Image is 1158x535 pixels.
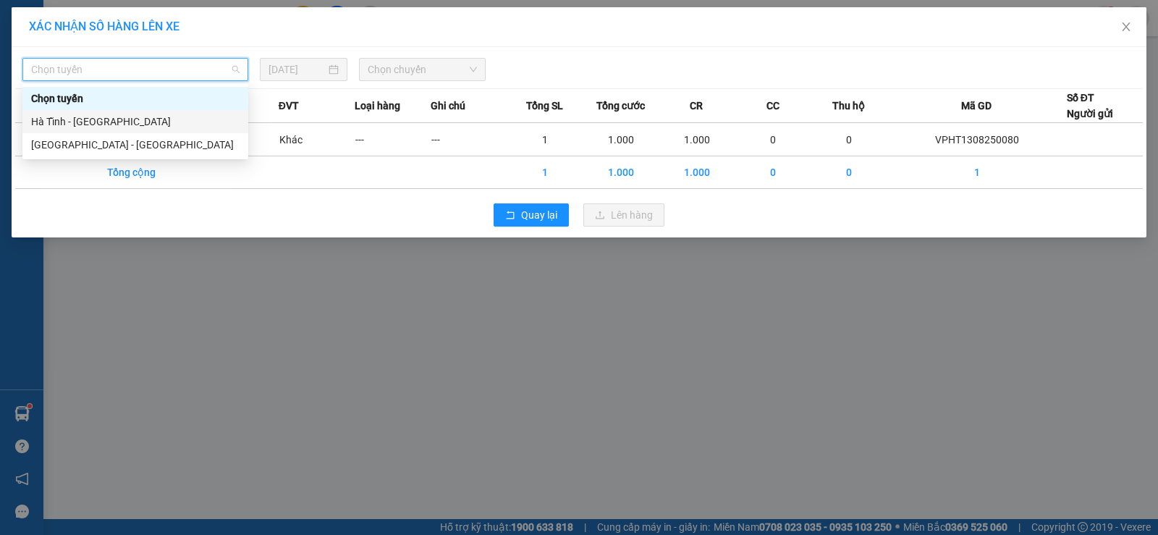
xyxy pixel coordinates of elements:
[832,98,865,114] span: Thu hộ
[368,59,477,80] span: Chọn chuyến
[583,203,664,227] button: uploadLên hàng
[29,20,179,33] span: XÁC NHẬN SỐ HÀNG LÊN XE
[583,123,659,156] td: 1.000
[31,90,240,106] div: Chọn tuyến
[659,156,735,189] td: 1.000
[507,123,583,156] td: 1
[596,98,645,114] span: Tổng cước
[811,156,887,189] td: 0
[690,98,703,114] span: CR
[22,133,248,156] div: Hà Nội - Hà Tĩnh
[279,123,355,156] td: Khác
[583,156,659,189] td: 1.000
[31,114,240,130] div: Hà Tĩnh - [GEOGRAPHIC_DATA]
[494,203,569,227] button: rollbackQuay lại
[31,137,240,153] div: [GEOGRAPHIC_DATA] - [GEOGRAPHIC_DATA]
[1106,7,1146,48] button: Close
[22,110,248,133] div: Hà Tĩnh - Hà Nội
[735,156,811,189] td: 0
[269,62,326,77] input: 13/08/2025
[659,123,735,156] td: 1.000
[735,123,811,156] td: 0
[766,98,779,114] span: CC
[431,98,465,114] span: Ghi chú
[1067,90,1113,122] div: Số ĐT Người gửi
[961,98,992,114] span: Mã GD
[106,156,182,189] td: Tổng cộng
[887,156,1067,189] td: 1
[887,123,1067,156] td: VPHT1308250080
[811,123,887,156] td: 0
[279,98,299,114] span: ĐVT
[507,156,583,189] td: 1
[1120,21,1132,33] span: close
[431,123,507,156] td: ---
[355,98,400,114] span: Loại hàng
[355,123,431,156] td: ---
[505,210,515,222] span: rollback
[22,87,248,110] div: Chọn tuyến
[526,98,563,114] span: Tổng SL
[521,207,557,223] span: Quay lại
[31,59,240,80] span: Chọn tuyến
